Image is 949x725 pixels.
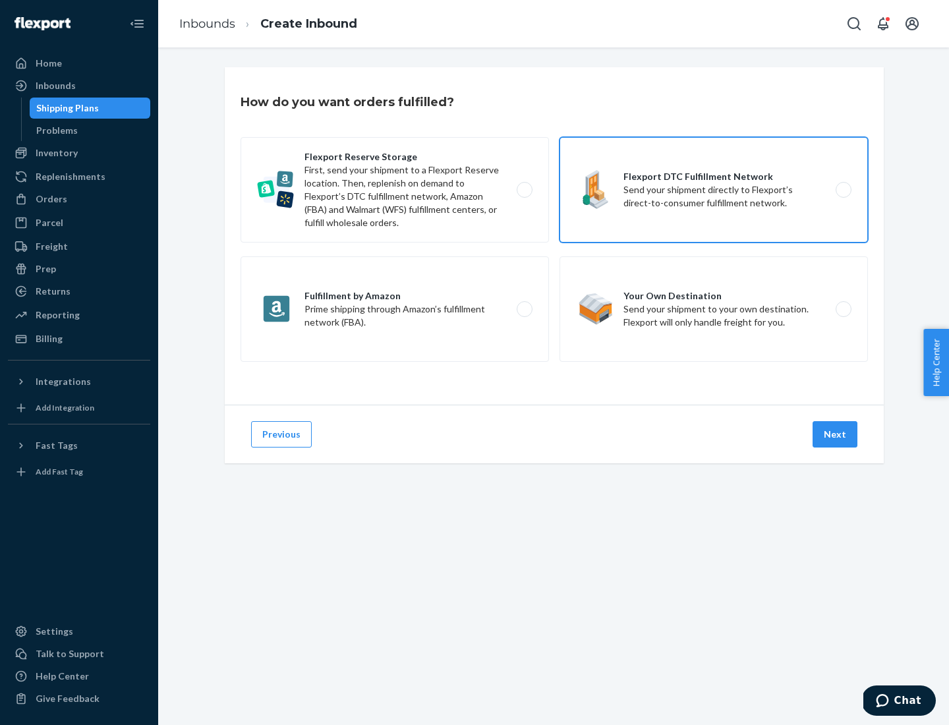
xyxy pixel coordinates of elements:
div: Inbounds [36,79,76,92]
a: Home [8,53,150,74]
div: Parcel [36,216,63,229]
a: Inbounds [8,75,150,96]
iframe: Opens a widget where you can chat to one of our agents [863,685,936,718]
a: Reporting [8,304,150,326]
h3: How do you want orders fulfilled? [241,94,454,111]
div: Problems [36,124,78,137]
div: Replenishments [36,170,105,183]
div: Give Feedback [36,692,100,705]
button: Close Navigation [124,11,150,37]
button: Help Center [923,329,949,396]
button: Fast Tags [8,435,150,456]
a: Inventory [8,142,150,163]
button: Previous [251,421,312,448]
div: Freight [36,240,68,253]
a: Help Center [8,666,150,687]
div: Talk to Support [36,647,104,660]
a: Shipping Plans [30,98,151,119]
div: Home [36,57,62,70]
a: Inbounds [179,16,235,31]
button: Open notifications [870,11,896,37]
ol: breadcrumbs [169,5,368,43]
a: Freight [8,236,150,257]
div: Add Fast Tag [36,466,83,477]
div: Orders [36,192,67,206]
div: Integrations [36,375,91,388]
div: Help Center [36,670,89,683]
div: Shipping Plans [36,101,99,115]
div: Reporting [36,308,80,322]
a: Returns [8,281,150,302]
button: Integrations [8,371,150,392]
a: Add Fast Tag [8,461,150,482]
button: Open account menu [899,11,925,37]
div: Billing [36,332,63,345]
a: Orders [8,188,150,210]
button: Next [813,421,857,448]
a: Replenishments [8,166,150,187]
button: Give Feedback [8,688,150,709]
button: Talk to Support [8,643,150,664]
div: Settings [36,625,73,638]
div: Add Integration [36,402,94,413]
a: Create Inbound [260,16,357,31]
div: Prep [36,262,56,275]
a: Add Integration [8,397,150,419]
button: Open Search Box [841,11,867,37]
a: Problems [30,120,151,141]
a: Billing [8,328,150,349]
a: Prep [8,258,150,279]
div: Inventory [36,146,78,159]
div: Fast Tags [36,439,78,452]
img: Flexport logo [14,17,71,30]
a: Settings [8,621,150,642]
div: Returns [36,285,71,298]
a: Parcel [8,212,150,233]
